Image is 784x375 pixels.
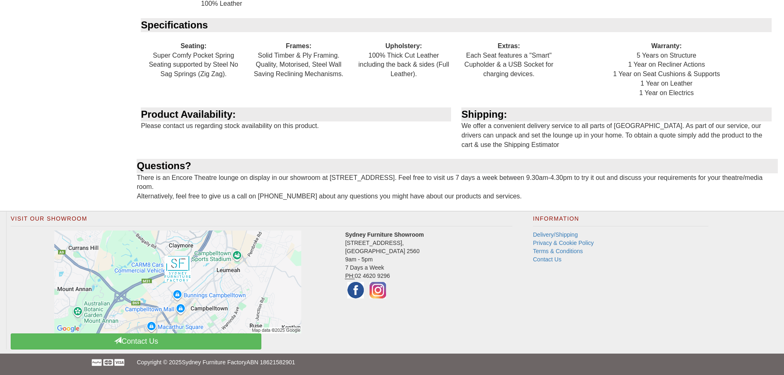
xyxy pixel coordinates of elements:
[345,273,355,280] abbr: Phone
[351,32,456,89] div: 100% Thick Cut Leather including the back & sides (Full Leather).
[345,280,366,300] img: Facebook
[368,280,388,300] img: Instagram
[137,107,457,140] div: Please contact us regarding stock availability on this product.
[11,216,512,226] h2: Visit Our Showroom
[498,42,520,49] b: Extras:
[17,231,339,333] a: Click to activate map
[533,248,583,254] a: Terms & Conditions
[54,231,301,333] img: Click to activate map
[141,32,246,89] div: Super Comfy Pocket Spring Seating supported by Steel No Sag Springs (Zig Zag).
[457,107,778,159] div: We offer a convenient delivery service to all parts of [GEOGRAPHIC_DATA]. As part of our service,...
[141,18,772,32] div: Specifications
[181,42,207,49] b: Seating:
[533,231,578,238] a: Delivery/Shipping
[246,32,351,89] div: Solid Timber & Ply Framing. Quality, Motorised, Steel Wall Saving Reclining Mechanisms.
[11,333,261,349] a: Contact Us
[182,359,247,366] a: Sydney Furniture Factory
[141,107,451,121] div: Product Availability:
[533,240,594,246] a: Privacy & Cookie Policy
[456,32,561,89] div: Each Seat features a "Smart" Cupholder & a USB Socket for charging devices.
[137,159,778,173] div: Questions?
[533,216,708,226] h2: Information
[286,42,311,49] b: Frames:
[386,42,422,49] b: Upholstery:
[461,107,772,121] div: Shipping:
[651,42,682,49] b: Warranty:
[137,354,647,371] p: Copyright © 2025 ABN 18621582901
[345,231,424,238] strong: Sydney Furniture Showroom
[561,32,772,107] div: 5 Years on Structure 1 Year on Recliner Actions 1 Year on Seat Cushions & Supports 1 Year on Leat...
[533,256,561,263] a: Contact Us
